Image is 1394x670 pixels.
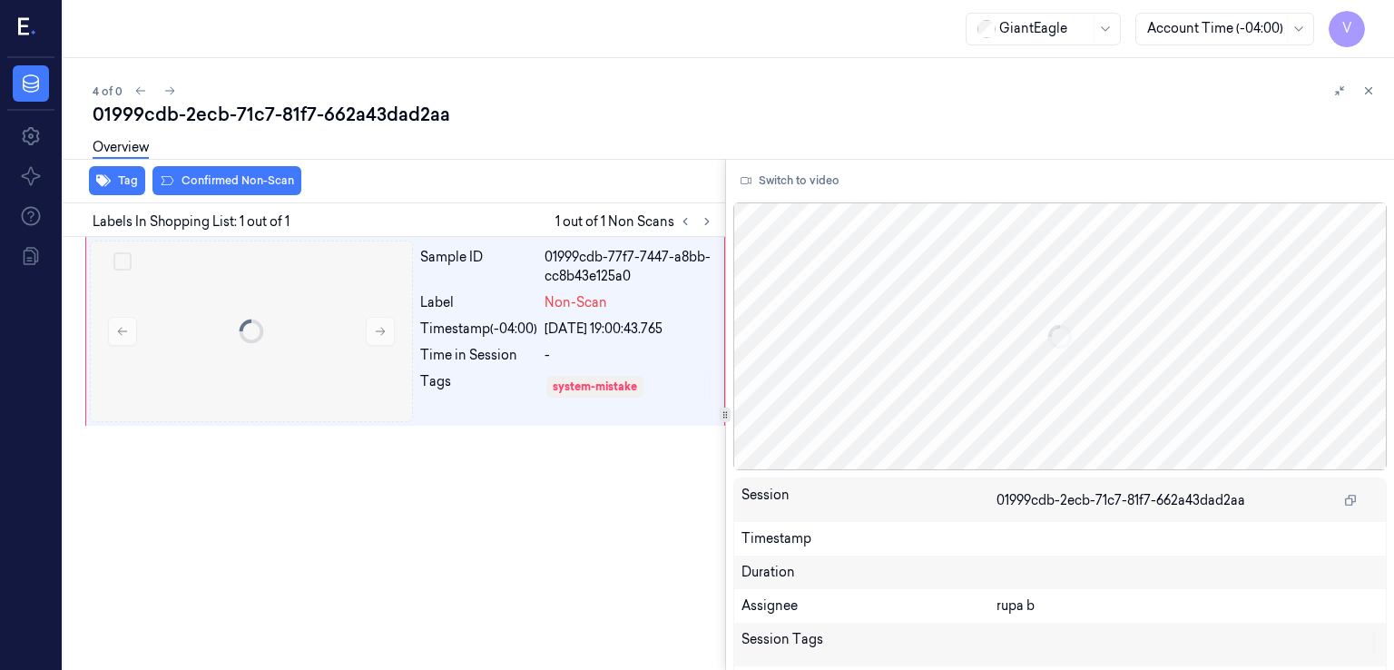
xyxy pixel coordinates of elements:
span: Labels In Shopping List: 1 out of 1 [93,212,290,232]
div: Duration [741,563,1379,582]
div: Sample ID [420,248,537,286]
span: 01999cdb-2ecb-71c7-81f7-662a43dad2aa [996,491,1245,510]
div: system-mistake [553,379,637,395]
div: rupa b [996,596,1379,616]
div: Assignee [741,596,996,616]
span: 1 out of 1 Non Scans [555,211,718,232]
div: Timestamp [741,529,1379,548]
div: 01999cdb-77f7-7447-a8bb-cc8b43e125a0 [545,248,713,286]
div: [DATE] 19:00:43.765 [545,320,713,339]
div: Label [420,293,537,312]
div: - [545,346,713,365]
div: Timestamp (-04:00) [420,320,537,339]
div: Session [741,486,996,515]
div: Time in Session [420,346,537,365]
div: Tags [420,372,537,401]
button: Tag [89,166,145,195]
span: 4 of 0 [93,84,123,99]
button: Select row [113,252,132,271]
div: 01999cdb-2ecb-71c7-81f7-662a43dad2aa [93,102,1379,127]
div: Session Tags [741,630,996,659]
button: Confirmed Non-Scan [152,166,301,195]
button: V [1329,11,1365,47]
span: Non-Scan [545,293,607,312]
button: Switch to video [733,166,847,195]
a: Overview [93,138,149,159]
